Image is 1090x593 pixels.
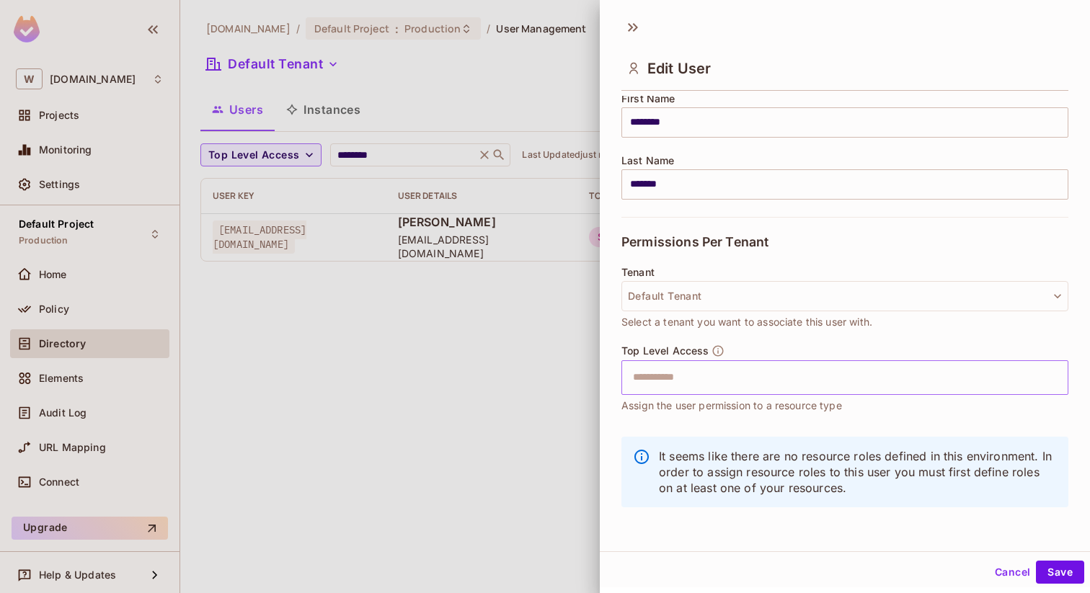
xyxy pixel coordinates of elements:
[621,345,709,357] span: Top Level Access
[989,561,1036,584] button: Cancel
[621,267,655,278] span: Tenant
[621,235,768,249] span: Permissions Per Tenant
[659,448,1057,496] p: It seems like there are no resource roles defined in this environment. In order to assign resourc...
[621,155,674,166] span: Last Name
[621,314,872,330] span: Select a tenant you want to associate this user with.
[621,93,675,104] span: First Name
[647,60,711,77] span: Edit User
[1036,561,1084,584] button: Save
[621,398,842,414] span: Assign the user permission to a resource type
[621,281,1068,311] button: Default Tenant
[1060,375,1063,378] button: Open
